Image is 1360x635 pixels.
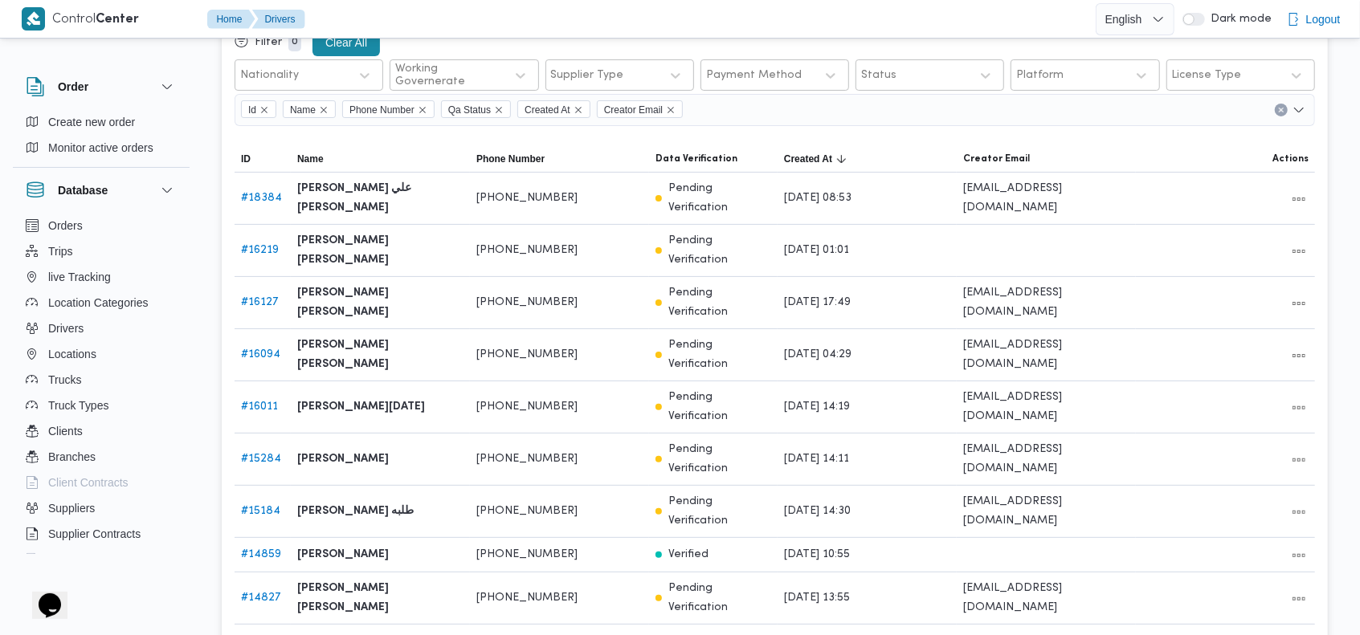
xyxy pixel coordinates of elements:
[963,336,1129,374] span: [EMAIL_ADDRESS][DOMAIN_NAME]
[48,319,84,338] span: Drivers
[476,241,578,260] span: [PHONE_NUMBER]
[48,267,111,287] span: live Tracking
[48,216,83,235] span: Orders
[1289,546,1309,565] button: All actions
[1289,189,1309,209] button: All actions
[1293,104,1305,116] button: Open list of options
[835,153,848,165] svg: Sorted in descending order
[48,370,81,389] span: Trucks
[963,579,1129,617] span: [EMAIL_ADDRESS][DOMAIN_NAME]
[48,421,83,441] span: Clients
[19,213,183,238] button: Orders
[668,231,771,270] p: Pending Verification
[963,283,1129,322] span: [EMAIL_ADDRESS][DOMAIN_NAME]
[297,179,464,218] b: [PERSON_NAME] علي [PERSON_NAME]
[241,592,281,603] a: #14827
[48,447,96,466] span: Branches
[784,153,832,165] span: Created At; Sorted in descending order
[235,146,291,172] button: ID
[476,293,578,312] span: [PHONE_NUMBER]
[19,341,183,367] button: Locations
[668,440,771,478] p: Pending Verification
[861,69,896,82] div: Status
[291,146,470,172] button: Name
[668,283,771,322] p: Pending Verification
[784,502,851,521] span: [DATE] 14:30
[476,345,578,364] span: [PHONE_NUMBER]
[297,545,389,564] b: [PERSON_NAME]
[1289,242,1309,261] button: All actions
[778,146,957,172] button: Created AtSorted in descending order
[241,153,251,165] span: ID
[668,492,771,531] p: Pending Verification
[666,105,676,115] button: Remove Creator Email from selection in this group
[19,393,183,418] button: Truck Types
[252,10,305,29] button: Drivers
[597,100,683,118] span: Creator Email
[784,241,849,260] span: [DATE] 01:01
[58,181,108,200] h3: Database
[668,579,771,617] p: Pending Verification
[470,146,649,172] button: Phone Number
[241,297,279,307] a: #16127
[784,450,849,469] span: [DATE] 14:11
[13,109,190,167] div: Order
[395,63,497,88] div: Working Governerate
[290,101,316,119] span: Name
[668,336,771,374] p: Pending Verification
[241,193,282,203] a: #18384
[1280,3,1347,35] button: Logout
[48,112,135,132] span: Create new order
[963,179,1129,218] span: [EMAIL_ADDRESS][DOMAIN_NAME]
[19,135,183,161] button: Monitor active orders
[319,105,329,115] button: Remove Name from selection in this group
[706,69,802,82] div: Payment Method
[19,238,183,264] button: Trips
[448,101,491,119] span: Qa Status
[48,293,149,312] span: Location Categories
[784,293,851,312] span: [DATE] 17:49
[551,69,624,82] div: Supplier Type
[1289,398,1309,417] button: All actions
[1205,13,1272,26] span: Dark mode
[349,101,415,119] span: Phone Number
[476,153,545,165] span: Phone Number
[312,29,380,56] button: Clear All
[255,36,282,49] p: Filter
[19,367,183,393] button: Trucks
[248,101,256,119] span: Id
[963,440,1129,478] span: [EMAIL_ADDRESS][DOMAIN_NAME]
[19,109,183,135] button: Create new order
[784,545,850,564] span: [DATE] 10:55
[668,545,709,564] p: Verified
[784,397,850,417] span: [DATE] 14:19
[784,345,852,364] span: [DATE] 04:29
[58,77,88,96] h3: Order
[476,545,578,564] span: [PHONE_NUMBER]
[668,179,771,218] p: Pending Verification
[26,77,177,96] button: Order
[1016,69,1064,82] div: Platform
[963,388,1129,426] span: [EMAIL_ADDRESS][DOMAIN_NAME]
[297,153,324,165] span: Name
[517,100,590,118] span: Created At
[494,105,504,115] button: Remove Qa Status from selection in this group
[19,521,183,547] button: Supplier Contracts
[22,7,45,31] img: X8yXhbKr1z7QwAAAABJRU5ErkJggg==
[48,499,95,518] span: Suppliers
[241,401,278,412] a: #16011
[342,100,435,118] span: Phone Number
[297,336,464,374] b: [PERSON_NAME] [PERSON_NAME]
[476,189,578,208] span: [PHONE_NUMBER]
[19,290,183,315] button: Location Categories
[1289,346,1309,365] button: All actions
[476,450,578,469] span: [PHONE_NUMBER]
[19,470,183,495] button: Client Contracts
[476,502,578,521] span: [PHONE_NUMBER]
[241,100,276,118] span: Id
[19,315,183,341] button: Drivers
[241,549,281,560] a: #14859
[48,550,88,569] span: Devices
[297,283,464,322] b: [PERSON_NAME] [PERSON_NAME]
[241,349,280,360] a: #16094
